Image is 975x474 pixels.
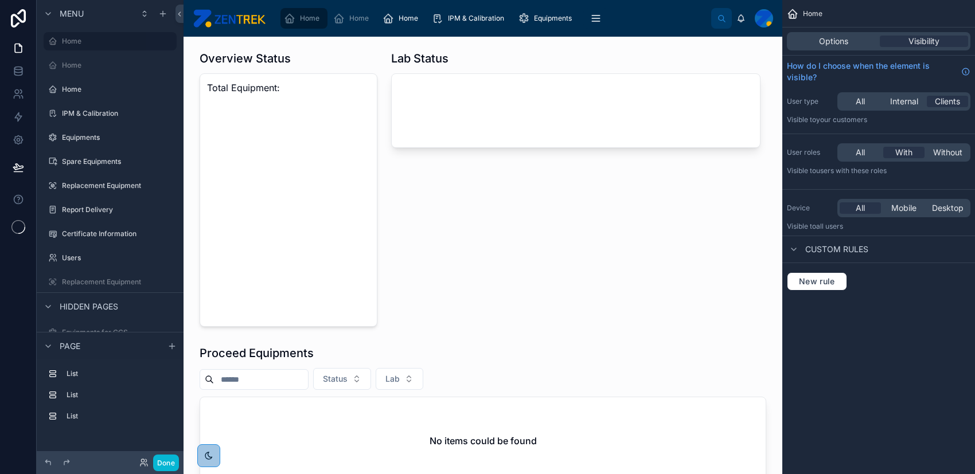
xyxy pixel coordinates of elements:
label: Certificate Information [62,229,174,238]
span: New rule [794,276,840,287]
img: App logo [193,9,266,28]
span: Equipments [534,14,572,23]
span: Visibility [908,36,939,47]
a: Home [44,80,177,99]
label: Equipments for CCS [62,328,174,337]
a: Home [44,56,177,75]
span: All [856,202,865,214]
label: Home [62,61,174,70]
div: scrollable content [37,359,184,437]
label: Replacement Equipment [62,181,174,190]
span: Home [399,14,418,23]
a: Equipments for CCS [44,323,177,342]
span: IPM & Calibration [448,14,504,23]
span: Clients [935,96,960,107]
label: List [67,390,172,399]
label: List [67,412,172,421]
a: Home [330,8,377,29]
label: Home [62,85,174,94]
label: Equipments [62,133,174,142]
label: List [67,369,172,378]
span: Desktop [932,202,964,214]
span: Home [349,14,369,23]
a: Report Delivery [44,201,177,219]
span: Menu [60,8,84,19]
label: Report Delivery [62,205,174,214]
a: Certificate Information [44,225,177,243]
span: Options [819,36,848,47]
a: Home [44,32,177,50]
a: Equipments [44,128,177,147]
label: User type [787,97,833,106]
a: Users [44,249,177,267]
button: Done [153,455,179,471]
span: Custom rules [805,244,868,255]
a: Replacement Equipment [44,177,177,195]
span: Hidden pages [60,301,118,312]
label: Home [62,37,170,46]
p: Visible to [787,115,970,124]
span: all users [816,222,843,230]
span: How do I choose when the element is visible? [787,60,957,83]
a: How do I choose when the element is visible? [787,60,970,83]
span: Page [60,340,80,352]
span: Home [803,9,822,18]
span: All [856,96,865,107]
span: Without [933,147,962,158]
label: Device [787,203,833,213]
a: Equipments [514,8,580,29]
label: User roles [787,148,833,157]
a: IPM & Calibration [428,8,512,29]
a: Home [280,8,327,29]
label: Spare Equipments [62,157,174,166]
label: Users [62,253,174,263]
button: New rule [787,272,847,291]
span: Internal [890,96,918,107]
label: IPM & Calibration [62,109,174,118]
p: Visible to [787,166,970,175]
span: Your customers [816,115,867,124]
label: Replacement Equipment [62,277,174,287]
span: Users with these roles [816,166,887,175]
a: IPM & Calibration [44,104,177,123]
span: Home [300,14,319,23]
span: With [895,147,912,158]
p: Visible to [787,222,970,231]
span: Mobile [891,202,916,214]
a: Home [379,8,426,29]
a: Replacement Equipment [44,273,177,291]
div: scrollable content [275,6,711,31]
a: Spare Equipments [44,152,177,171]
span: All [856,147,865,158]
